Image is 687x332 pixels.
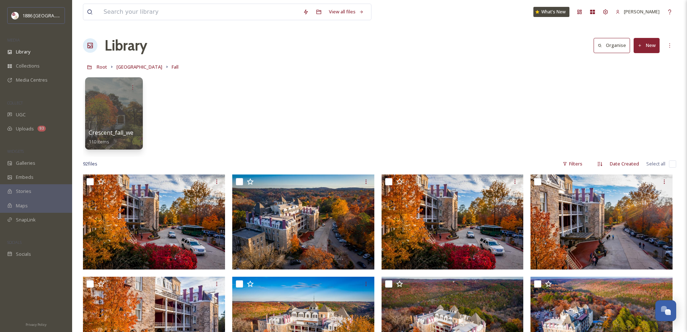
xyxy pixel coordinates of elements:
[116,62,162,71] a: [GEOGRAPHIC_DATA]
[97,64,107,70] span: Root
[16,48,30,55] span: Library
[16,216,36,223] span: SnapLink
[16,62,40,69] span: Collections
[89,129,148,145] a: Crescent_fall_webfiles110 items
[325,5,367,19] a: View all files
[533,7,569,17] a: What's New
[89,138,109,145] span: 110 items
[172,64,179,70] span: Fall
[12,12,19,19] img: logos.png
[16,188,31,195] span: Stories
[530,174,673,269] img: fall (13).jpg
[232,174,374,269] img: fall (15).jpg
[22,12,79,19] span: 1886 [GEOGRAPHIC_DATA]
[116,64,162,70] span: [GEOGRAPHIC_DATA]
[16,202,28,209] span: Maps
[26,320,47,328] a: Privacy Policy
[559,157,586,171] div: Filters
[16,160,35,167] span: Galleries
[172,62,179,71] a: Fall
[7,37,20,43] span: MEDIA
[646,160,665,167] span: Select all
[634,38,660,53] button: New
[624,8,660,15] span: [PERSON_NAME]
[26,322,47,327] span: Privacy Policy
[105,35,147,56] a: Library
[97,62,107,71] a: Root
[7,148,24,154] span: WIDGETS
[16,125,34,132] span: Uploads
[100,4,299,20] input: Search your library
[612,5,663,19] a: [PERSON_NAME]
[7,100,23,105] span: COLLECT
[83,160,97,167] span: 92 file s
[16,111,26,118] span: UGC
[382,174,524,269] img: fall (14).jpg
[16,174,34,181] span: Embeds
[16,251,31,258] span: Socials
[16,77,48,83] span: Media Centres
[606,157,643,171] div: Date Created
[38,126,46,131] div: 93
[594,38,630,53] button: Organise
[83,174,225,269] img: DJI_0326-edit.jpg
[89,129,148,137] span: Crescent_fall_webfiles
[655,300,676,321] button: Open Chat
[7,240,22,245] span: SOCIALS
